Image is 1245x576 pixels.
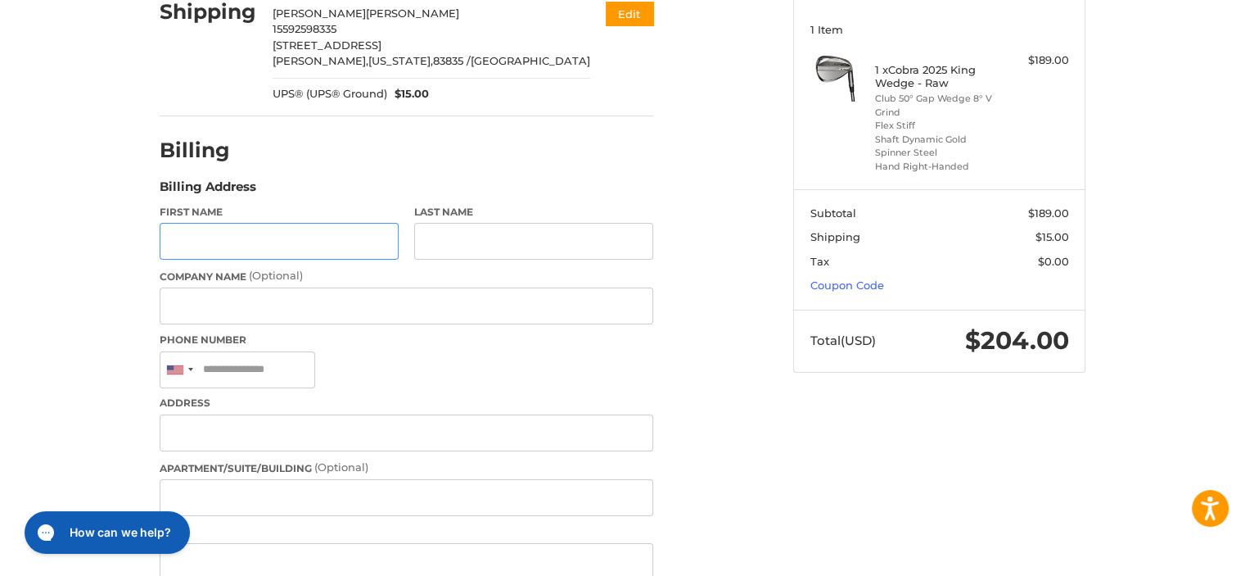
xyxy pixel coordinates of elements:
span: $15.00 [1035,230,1069,243]
label: Phone Number [160,333,653,347]
span: 15592598335 [273,22,336,35]
span: Total (USD) [810,333,876,348]
span: [PERSON_NAME], [273,54,368,67]
span: $15.00 [387,86,430,102]
div: United States: +1 [160,352,198,388]
button: Edit [606,2,653,25]
label: Apartment/Suite/Building [160,460,653,476]
span: Tax [810,255,829,268]
iframe: Gorgias live chat messenger [16,506,194,560]
span: $189.00 [1028,206,1069,220]
li: Shaft Dynamic Gold Spinner Steel [875,133,1000,160]
span: [PERSON_NAME] [273,7,366,20]
small: (Optional) [314,460,368,474]
label: City [160,524,653,539]
label: Address [160,396,653,410]
legend: Billing Address [160,178,256,204]
li: Club 50° Gap Wedge 8° V Grind [875,92,1000,119]
li: Flex Stiff [875,119,1000,133]
h3: 1 Item [810,23,1069,36]
h2: Billing [160,138,255,163]
label: First Name [160,205,399,220]
small: (Optional) [249,269,303,282]
span: [STREET_ADDRESS] [273,39,381,52]
span: $0.00 [1038,255,1069,268]
div: $189.00 [1004,52,1069,69]
span: $204.00 [965,325,1069,356]
span: 83835 / [433,54,471,67]
span: UPS® (UPS® Ground) [273,86,387,102]
label: Company Name [160,268,653,284]
li: Hand Right-Handed [875,160,1000,174]
span: Subtotal [810,206,856,220]
h4: 1 x Cobra 2025 King Wedge - Raw [875,63,1000,90]
span: Shipping [810,230,860,243]
label: Last Name [414,205,653,220]
a: Coupon Code [810,279,884,292]
span: [PERSON_NAME] [366,7,459,20]
span: [US_STATE], [368,54,433,67]
span: [GEOGRAPHIC_DATA] [471,54,590,67]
